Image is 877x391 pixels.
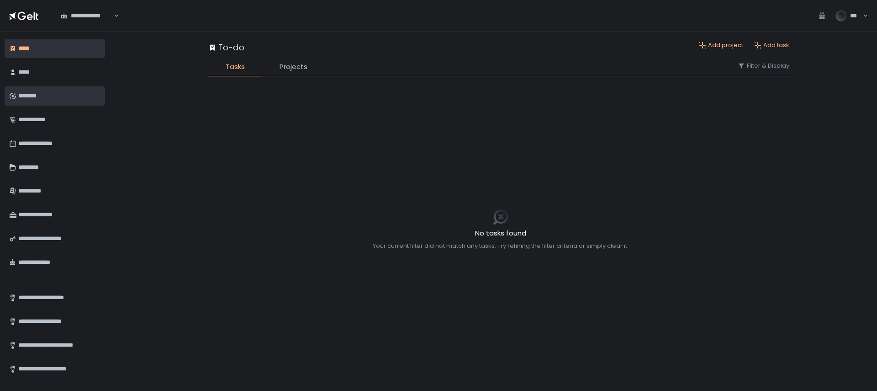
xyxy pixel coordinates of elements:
[208,41,244,54] div: To-do
[754,41,789,49] button: Add task
[738,62,789,70] button: Filter & Display
[226,62,245,72] span: Tasks
[373,228,629,239] h2: No tasks found
[55,6,119,26] div: Search for option
[280,62,307,72] span: Projects
[699,41,743,49] button: Add project
[373,242,629,250] div: Your current filter did not match any tasks. Try refining the filter criteria or simply clear it.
